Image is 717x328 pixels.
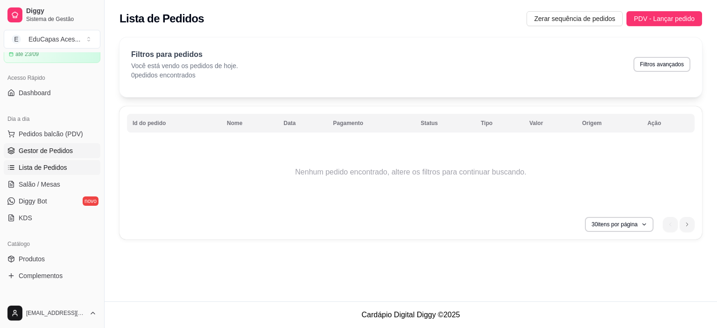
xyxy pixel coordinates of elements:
[415,114,475,133] th: Status
[26,7,97,15] span: Diggy
[4,210,100,225] a: KDS
[12,35,21,44] span: E
[131,49,238,60] p: Filtros para pedidos
[4,194,100,209] a: Diggy Botnovo
[4,177,100,192] a: Salão / Mesas
[475,114,524,133] th: Tipo
[585,217,654,232] button: 30itens por página
[4,160,100,175] a: Lista de Pedidos
[327,114,415,133] th: Pagamento
[19,88,51,98] span: Dashboard
[26,15,97,23] span: Sistema de Gestão
[19,146,73,155] span: Gestor de Pedidos
[634,14,695,24] span: PDV - Lançar pedido
[19,213,32,223] span: KDS
[28,35,80,44] div: EduCapas Aces ...
[4,112,100,126] div: Dia a dia
[131,61,238,70] p: Você está vendo os pedidos de hoje.
[576,114,642,133] th: Origem
[4,4,100,26] a: DiggySistema de Gestão
[131,70,238,80] p: 0 pedidos encontrados
[534,14,615,24] span: Zerar sequência de pedidos
[19,271,63,280] span: Complementos
[4,30,100,49] button: Select a team
[626,11,702,26] button: PDV - Lançar pedido
[127,135,695,209] td: Nenhum pedido encontrado, altere os filtros para continuar buscando.
[4,143,100,158] a: Gestor de Pedidos
[4,302,100,324] button: [EMAIL_ADDRESS][DOMAIN_NAME]
[4,85,100,100] a: Dashboard
[19,196,47,206] span: Diggy Bot
[680,217,695,232] li: next page button
[278,114,327,133] th: Data
[4,268,100,283] a: Complementos
[19,163,67,172] span: Lista de Pedidos
[19,129,83,139] span: Pedidos balcão (PDV)
[19,180,60,189] span: Salão / Mesas
[4,237,100,251] div: Catálogo
[4,251,100,266] a: Produtos
[15,50,39,58] article: até 23/09
[633,57,690,72] button: Filtros avançados
[119,11,204,26] h2: Lista de Pedidos
[642,114,695,133] th: Ação
[527,11,623,26] button: Zerar sequência de pedidos
[19,254,45,264] span: Produtos
[105,301,717,328] footer: Cardápio Digital Diggy © 2025
[221,114,278,133] th: Nome
[658,212,699,237] nav: pagination navigation
[26,309,85,317] span: [EMAIL_ADDRESS][DOMAIN_NAME]
[4,70,100,85] div: Acesso Rápido
[4,126,100,141] button: Pedidos balcão (PDV)
[524,114,576,133] th: Valor
[127,114,221,133] th: Id do pedido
